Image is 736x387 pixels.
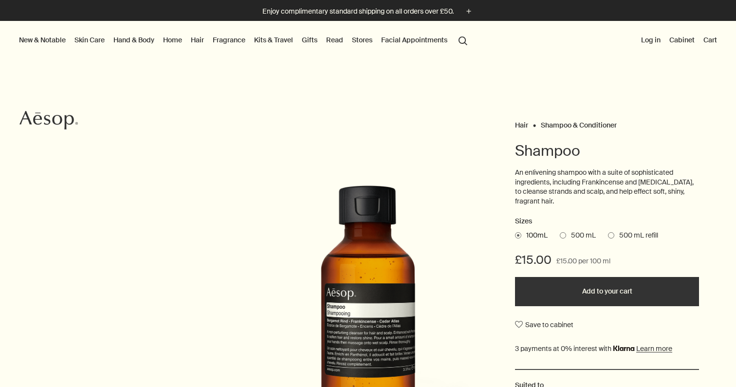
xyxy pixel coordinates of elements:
[17,21,472,60] nav: primary
[515,121,528,125] a: Hair
[262,6,454,17] p: Enjoy complimentary standard shipping on all orders over £50.
[667,34,697,46] a: Cabinet
[189,34,206,46] a: Hair
[515,277,699,306] button: Add to your cart - £15.00
[556,256,610,267] span: £15.00 per 100 ml
[515,252,552,268] span: £15.00
[639,21,719,60] nav: supplementary
[515,168,699,206] p: An enlivening shampoo with a suite of sophisticated ingredients, including Frankincense and [MEDI...
[111,34,156,46] a: Hand & Body
[515,316,573,333] button: Save to cabinet
[521,231,548,240] span: 100mL
[701,34,719,46] button: Cart
[300,34,319,46] a: Gifts
[350,34,374,46] button: Stores
[515,141,699,161] h1: Shampoo
[252,34,295,46] a: Kits & Travel
[73,34,107,46] a: Skin Care
[324,34,345,46] a: Read
[515,216,699,227] h2: Sizes
[17,108,80,135] a: Aesop
[17,34,68,46] button: New & Notable
[614,231,658,240] span: 500 mL refill
[379,34,449,46] a: Facial Appointments
[161,34,184,46] a: Home
[639,34,662,46] button: Log in
[541,121,617,125] a: Shampoo & Conditioner
[262,6,474,17] button: Enjoy complimentary standard shipping on all orders over £50.
[454,31,472,49] button: Open search
[566,231,596,240] span: 500 mL
[19,111,78,130] svg: Aesop
[211,34,247,46] a: Fragrance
